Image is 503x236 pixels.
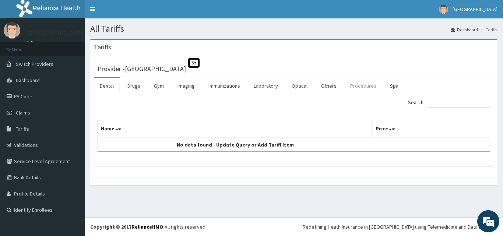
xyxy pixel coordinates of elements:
[122,78,146,94] a: Drugs
[408,97,490,108] label: Search:
[286,78,313,94] a: Optical
[372,121,490,138] th: Price
[131,223,163,230] a: RelianceHMO
[90,24,497,34] h1: All Tariffs
[94,78,120,94] a: Dental
[98,66,186,72] h3: Provider - [GEOGRAPHIC_DATA]
[172,78,201,94] a: Imaging
[94,44,111,50] h3: Tariffs
[16,77,40,84] span: Dashboard
[85,217,503,236] footer: All rights reserved.
[427,97,490,108] input: Search:
[16,109,30,116] span: Claims
[344,78,382,94] a: Procedures
[248,78,284,94] a: Laboratory
[188,58,200,68] span: St
[439,5,448,14] img: User Image
[26,30,87,36] p: [GEOGRAPHIC_DATA]
[384,78,404,94] a: Spa
[479,27,497,33] li: Tariffs
[98,121,373,138] th: Name
[453,6,497,13] span: [GEOGRAPHIC_DATA]
[148,78,170,94] a: Gym
[98,138,373,152] td: No data found - Update Query or Add Tariff Item
[26,40,43,45] a: Online
[16,61,53,67] span: Switch Providers
[16,126,29,132] span: Tariffs
[303,223,497,230] div: Redefining Heath Insurance in [GEOGRAPHIC_DATA] using Telemedicine and Data Science!
[451,27,478,33] a: Dashboard
[4,22,20,39] img: User Image
[90,223,165,230] strong: Copyright © 2017 .
[203,78,246,94] a: Immunizations
[315,78,342,94] a: Others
